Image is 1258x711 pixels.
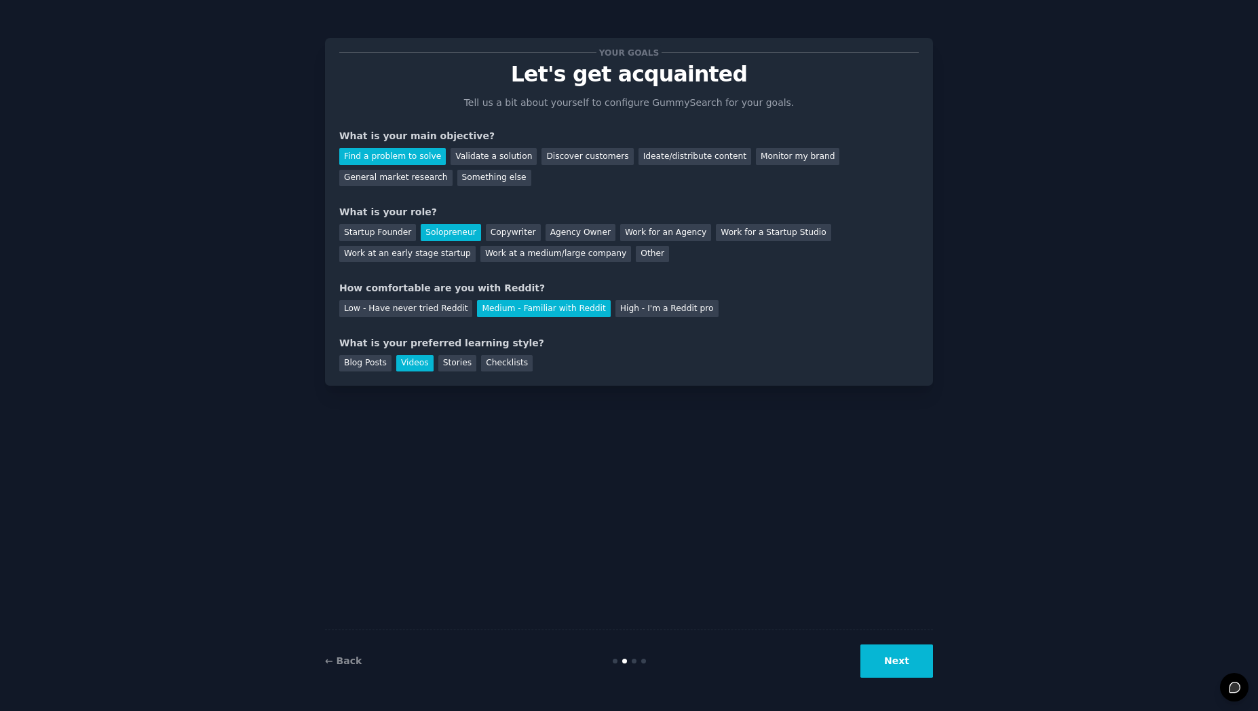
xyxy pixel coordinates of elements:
p: Let's get acquainted [339,62,919,86]
div: General market research [339,170,453,187]
div: Checklists [481,355,533,372]
div: Work for an Agency [620,224,711,241]
div: Copywriter [486,224,541,241]
div: Low - Have never tried Reddit [339,300,472,317]
div: Something else [457,170,531,187]
div: What is your preferred learning style? [339,336,919,350]
a: ← Back [325,655,362,666]
div: Work at an early stage startup [339,246,476,263]
div: Agency Owner [546,224,615,241]
div: Work at a medium/large company [480,246,631,263]
div: Work for a Startup Studio [716,224,831,241]
div: Monitor my brand [756,148,839,165]
div: High - I'm a Reddit pro [615,300,719,317]
div: Discover customers [541,148,633,165]
div: Videos [396,355,434,372]
button: Next [860,644,933,678]
div: Blog Posts [339,355,392,372]
div: Stories [438,355,476,372]
div: What is your main objective? [339,129,919,143]
p: Tell us a bit about yourself to configure GummySearch for your goals. [458,96,800,110]
div: Validate a solution [451,148,537,165]
div: Ideate/distribute content [638,148,751,165]
div: Solopreneur [421,224,480,241]
div: Medium - Familiar with Reddit [477,300,610,317]
span: Your goals [596,45,662,60]
div: What is your role? [339,205,919,219]
div: Find a problem to solve [339,148,446,165]
div: Startup Founder [339,224,416,241]
div: How comfortable are you with Reddit? [339,281,919,295]
div: Other [636,246,669,263]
